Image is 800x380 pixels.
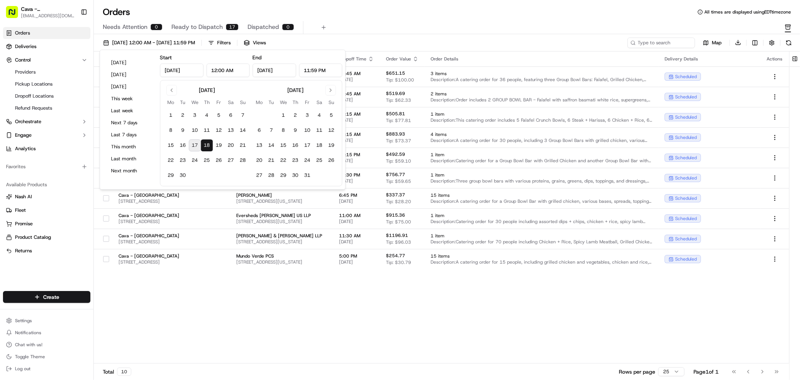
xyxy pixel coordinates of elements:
button: 30 [177,169,189,181]
a: Product Catalog [6,234,87,241]
a: Orders [3,27,90,39]
span: [STREET_ADDRESS][US_STATE] [236,239,327,245]
span: Description: Catering order for 30 people including assorted dips + chips, chicken + rice, spicy ... [431,219,653,225]
span: scheduled [675,256,697,262]
th: Monday [254,98,266,106]
button: 30 [290,169,302,181]
span: 1 item [431,152,653,158]
span: [DATE] [339,219,374,225]
button: 20 [254,154,266,166]
span: [PERSON_NAME] [236,192,327,198]
button: 8 [278,124,290,136]
button: [EMAIL_ADDRESS][DOMAIN_NAME] [21,13,75,19]
span: 1 item [431,213,653,219]
button: 25 [201,154,213,166]
button: See all [116,96,137,105]
span: Tip: $75.00 [386,219,411,225]
label: Start [160,54,172,61]
a: Powered byPylon [53,186,91,192]
span: 1 item [431,233,653,239]
span: 15 items [431,253,653,259]
span: $756.77 [386,172,405,178]
span: 1 item [431,172,653,178]
button: 24 [189,154,201,166]
span: Refund Requests [15,105,52,112]
button: [DATE] [108,57,153,68]
button: Fleet [3,204,90,216]
span: $254.77 [386,253,405,259]
span: Cava - [GEOGRAPHIC_DATA] [119,233,179,239]
span: • [62,137,64,143]
span: Klarizel Pensader [23,116,62,122]
span: Views [253,39,266,46]
button: 3 [189,109,201,121]
span: [DATE] [339,137,374,143]
th: Sunday [326,98,338,106]
img: Klarizel Pensader [8,109,20,121]
div: Page 1 of 1 [693,368,719,375]
span: [DATE] [66,137,81,143]
button: 20 [225,139,237,151]
span: 2 items [431,91,653,97]
span: Dropoff Locations [15,93,54,100]
button: 1 [165,109,177,121]
button: 17 [302,139,314,151]
th: Saturday [225,98,237,106]
button: [DATE] 12:00 AM - [DATE] 11:59 PM [100,38,198,48]
th: Thursday [290,98,302,106]
span: Product Catalog [15,234,51,241]
span: scheduled [675,74,697,80]
img: 1736555255976-a54dd68f-1ca7-489b-9aae-adbdc363a1c4 [8,72,21,85]
span: All times are displayed using EDT timezone [704,9,791,15]
a: Returns [6,247,87,254]
div: Filters [217,39,231,46]
span: scheduled [675,94,697,100]
div: 💻 [63,169,69,175]
span: [STREET_ADDRESS][US_STATE] [236,198,327,204]
span: Fleet [15,207,26,214]
span: [DATE] [339,259,374,265]
div: [DATE] [287,86,303,94]
a: Dropoff Locations [12,91,81,101]
div: Available Products [3,179,90,191]
span: [DATE] [339,97,374,103]
button: 17 [189,139,201,151]
span: [DATE] [339,198,374,204]
span: Cava - [GEOGRAPHIC_DATA] [21,5,75,13]
span: Description: Catering order for a Group Bowl Bar with Grilled Chicken and another Group Bowl Bar ... [431,158,653,164]
span: 1 item [431,111,653,117]
div: Delivery Details [665,56,755,62]
span: Create [43,293,59,301]
button: Filters [205,38,234,48]
span: Analytics [15,145,36,152]
button: Notifications [3,327,90,338]
span: Tip: $100.00 [386,77,414,83]
span: Providers [15,69,36,75]
input: Type to search [627,38,695,48]
button: 14 [266,139,278,151]
button: 23 [177,154,189,166]
button: Settings [3,315,90,326]
button: 10 [302,124,314,136]
input: Date [253,63,296,77]
input: Time [206,63,250,77]
button: 24 [302,154,314,166]
span: 11:45 AM [339,71,374,77]
span: Tip: $62.33 [386,97,411,103]
button: 5 [213,109,225,121]
button: 29 [165,169,177,181]
span: Log out [15,366,30,372]
button: 6 [225,109,237,121]
span: Control [15,57,31,63]
button: Next 7 days [108,118,153,128]
h1: Orders [103,6,130,18]
span: 5:00 PM [339,253,374,259]
span: [STREET_ADDRESS][US_STATE] [236,259,327,265]
button: Refresh [783,38,794,48]
span: $492.59 [386,151,405,157]
button: 31 [302,169,314,181]
span: Description: Order includes 2 GROUP BOWL BAR - Falafel with saffron basmati white rice, supergree... [431,97,653,103]
button: 11 [201,124,213,136]
th: Tuesday [177,98,189,106]
button: 10 [189,124,201,136]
